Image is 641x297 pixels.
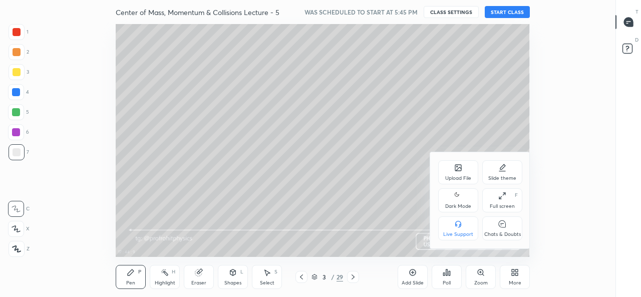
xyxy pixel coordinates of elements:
[488,176,516,181] div: Slide theme
[484,232,521,237] div: Chats & Doubts
[490,204,515,209] div: Full screen
[443,232,473,237] div: Live Support
[515,193,518,198] div: F
[445,204,471,209] div: Dark Mode
[445,176,471,181] div: Upload File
